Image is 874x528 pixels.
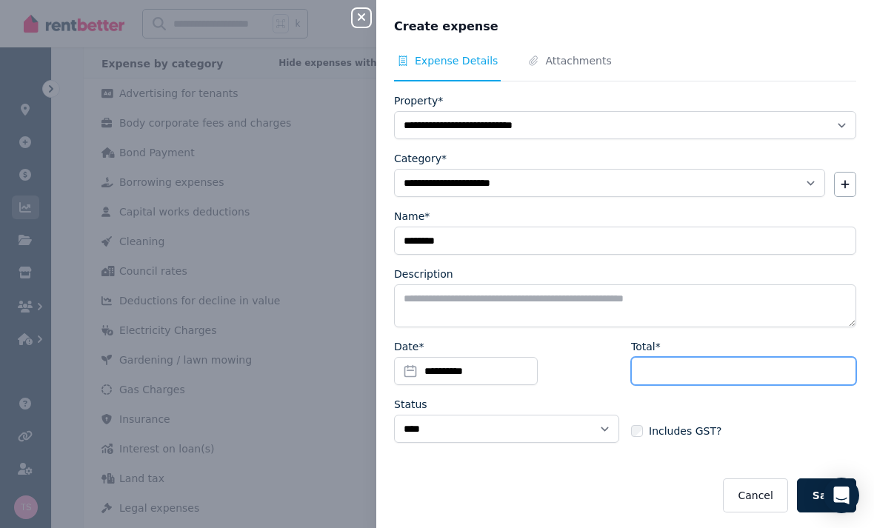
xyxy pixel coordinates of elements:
span: Create expense [394,18,498,36]
nav: Tabs [394,53,856,81]
label: Category* [394,151,447,166]
span: Attachments [545,53,611,68]
label: Date* [394,339,424,354]
label: Status [394,397,427,412]
label: Name* [394,209,430,224]
span: Expense Details [415,53,498,68]
button: Cancel [723,478,787,512]
div: Open Intercom Messenger [824,478,859,513]
label: Total* [631,339,661,354]
button: Save [797,478,856,512]
span: Includes GST? [649,424,721,438]
label: Description [394,267,453,281]
label: Property* [394,93,443,108]
input: Includes GST? [631,425,643,437]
